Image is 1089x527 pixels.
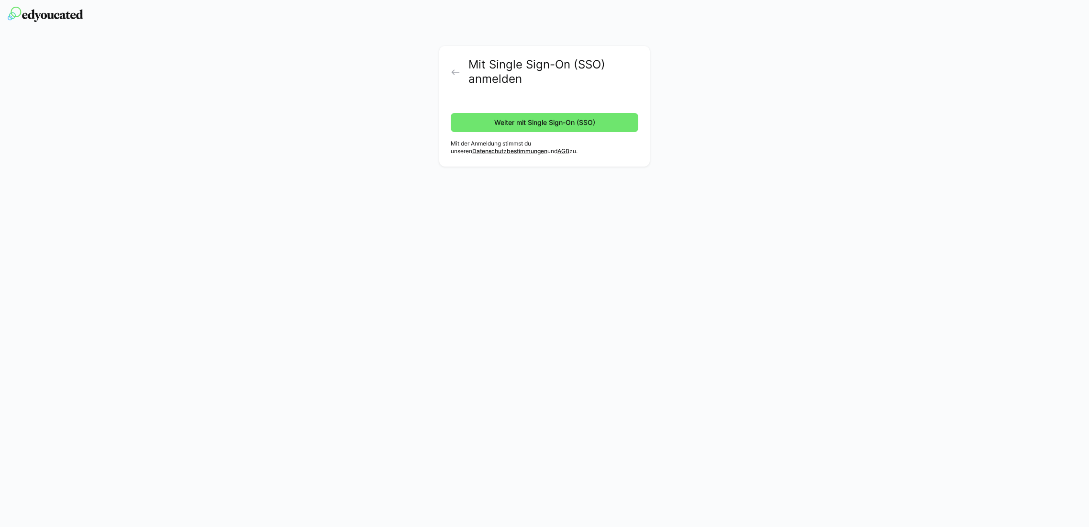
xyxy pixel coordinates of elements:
p: Mit der Anmeldung stimmst du unseren und zu. [451,140,638,155]
button: Weiter mit Single Sign-On (SSO) [451,113,638,132]
h2: Mit Single Sign-On (SSO) anmelden [468,57,638,86]
a: AGB [557,147,569,155]
span: Weiter mit Single Sign-On (SSO) [493,118,597,127]
a: Datenschutzbestimmungen [472,147,547,155]
img: edyoucated [8,7,83,22]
